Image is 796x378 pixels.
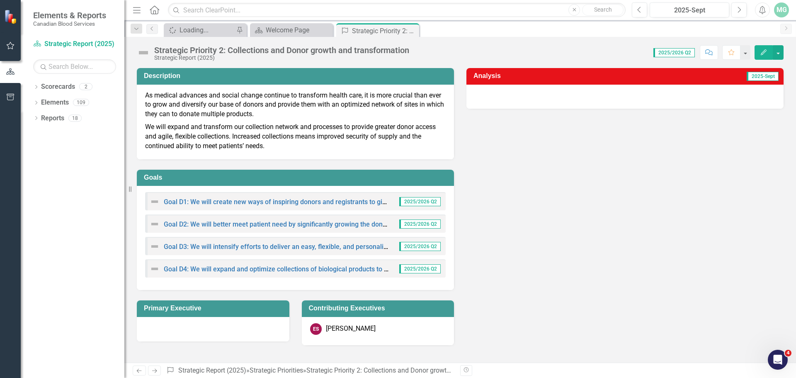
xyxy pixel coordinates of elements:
[399,197,441,206] span: 2025/2026 Q2
[144,305,285,312] h3: Primary Executive
[306,366,509,374] div: Strategic Priority 2: Collections and Donor growth and transformation
[154,46,409,55] div: Strategic Priority 2: Collections and Donor growth and transformation
[33,39,116,49] a: Strategic Report (2025)
[144,174,450,181] h3: Goals
[164,265,650,273] a: Goal D4: We will expand and optimize collections of biological products to support growing demand...
[41,114,64,123] a: Reports
[399,219,441,229] span: 2025/2026 Q2
[4,9,19,24] img: ClearPoint Strategy
[250,366,303,374] a: Strategic Priorities
[653,48,695,57] span: 2025/2026 Q2
[594,6,612,13] span: Search
[33,59,116,74] input: Search Below...
[650,2,729,17] button: 2025-Sept
[473,72,612,80] h3: Analysis
[150,219,160,229] img: Not Defined
[168,3,626,17] input: Search ClearPoint...
[150,197,160,207] img: Not Defined
[166,25,234,35] a: Loading...
[68,115,82,122] div: 18
[166,366,454,376] div: » »
[79,83,92,90] div: 2
[145,121,446,151] p: We will expand and transform our collection network and processes to provide greater donor access...
[352,26,417,36] div: Strategic Priority 2: Collections and Donor growth and transformation
[653,5,726,15] div: 2025-Sept
[774,2,789,17] button: MG
[399,264,441,273] span: 2025/2026 Q2
[164,198,650,206] a: Goal D1: We will create new ways of inspiring donors and registrants to give, aligning their prof...
[150,264,160,274] img: Not Defined
[252,25,331,35] a: Welcome Page
[310,323,322,335] div: ES
[164,220,490,228] a: Goal D2: We will better meet patient need by significantly growing the donor base and optimizing ...
[41,98,69,107] a: Elements
[137,46,150,59] img: Not Defined
[144,72,450,80] h3: Description
[33,20,106,27] small: Canadian Blood Services
[582,4,624,16] button: Search
[768,350,788,370] iframe: Intercom live chat
[154,55,409,61] div: Strategic Report (2025)
[178,366,246,374] a: Strategic Report (2025)
[399,242,441,251] span: 2025/2026 Q2
[33,10,106,20] span: Elements & Reports
[180,25,234,35] div: Loading...
[326,324,376,334] div: [PERSON_NAME]
[747,72,779,81] span: 2025-Sept
[785,350,791,356] span: 4
[41,82,75,92] a: Scorecards
[266,25,331,35] div: Welcome Page
[309,305,450,312] h3: Contributing Executives
[150,241,160,251] img: Not Defined
[73,99,89,106] div: 109
[164,243,576,251] a: Goal D3: We will intensify efforts to deliver an easy, flexible, and personalized experience in w...
[145,91,446,121] p: As medical advances and social change continue to transform health care, it is more crucial than ...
